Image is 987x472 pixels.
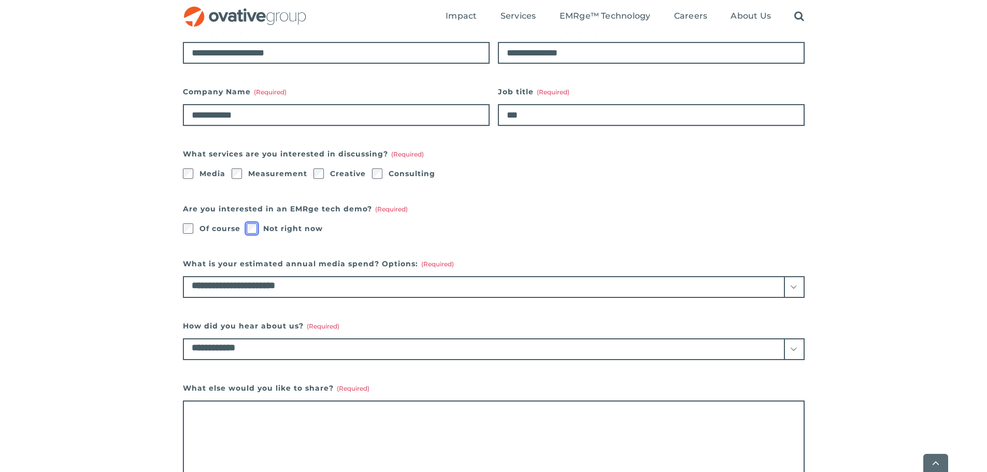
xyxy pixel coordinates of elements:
[263,221,323,236] label: Not right now
[560,11,651,21] span: EMRge™ Technology
[183,147,424,161] legend: What services are you interested in discussing?
[183,381,805,395] label: What else would you like to share?
[183,256,805,271] label: What is your estimated annual media spend? Options:
[337,384,369,392] span: (Required)
[731,11,771,21] span: About Us
[537,88,569,96] span: (Required)
[421,260,454,268] span: (Required)
[330,166,366,181] label: Creative
[389,166,435,181] label: Consulting
[560,11,651,22] a: EMRge™ Technology
[500,11,536,22] a: Services
[674,11,708,21] span: Careers
[199,166,225,181] label: Media
[183,202,408,216] legend: Are you interested in an EMRge tech demo?
[794,11,804,22] a: Search
[183,5,307,15] a: OG_Full_horizontal_RGB
[391,150,424,158] span: (Required)
[307,322,339,330] span: (Required)
[248,166,307,181] label: Measurement
[199,221,240,236] label: Of course
[446,11,477,21] span: Impact
[254,88,287,96] span: (Required)
[731,11,771,22] a: About Us
[500,11,536,21] span: Services
[375,205,408,213] span: (Required)
[183,319,805,333] label: How did you hear about us?
[674,11,708,22] a: Careers
[498,84,805,99] label: Job title
[446,11,477,22] a: Impact
[183,84,490,99] label: Company Name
